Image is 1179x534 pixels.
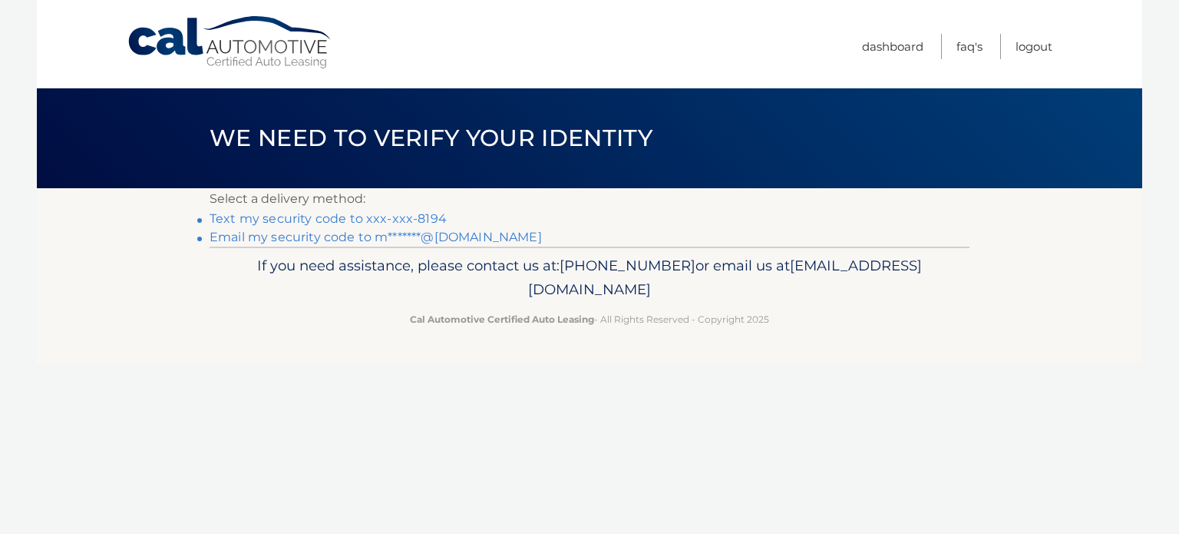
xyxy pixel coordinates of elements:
a: Dashboard [862,34,923,59]
a: Email my security code to m*******@[DOMAIN_NAME] [210,230,542,244]
strong: Cal Automotive Certified Auto Leasing [410,313,594,325]
span: [PHONE_NUMBER] [560,257,695,274]
p: If you need assistance, please contact us at: or email us at [220,254,959,303]
a: Text my security code to xxx-xxx-8194 [210,211,447,226]
p: - All Rights Reserved - Copyright 2025 [220,311,959,327]
a: Logout [1016,34,1052,59]
a: FAQ's [956,34,982,59]
span: We need to verify your identity [210,124,652,152]
a: Cal Automotive [127,15,334,70]
p: Select a delivery method: [210,188,969,210]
